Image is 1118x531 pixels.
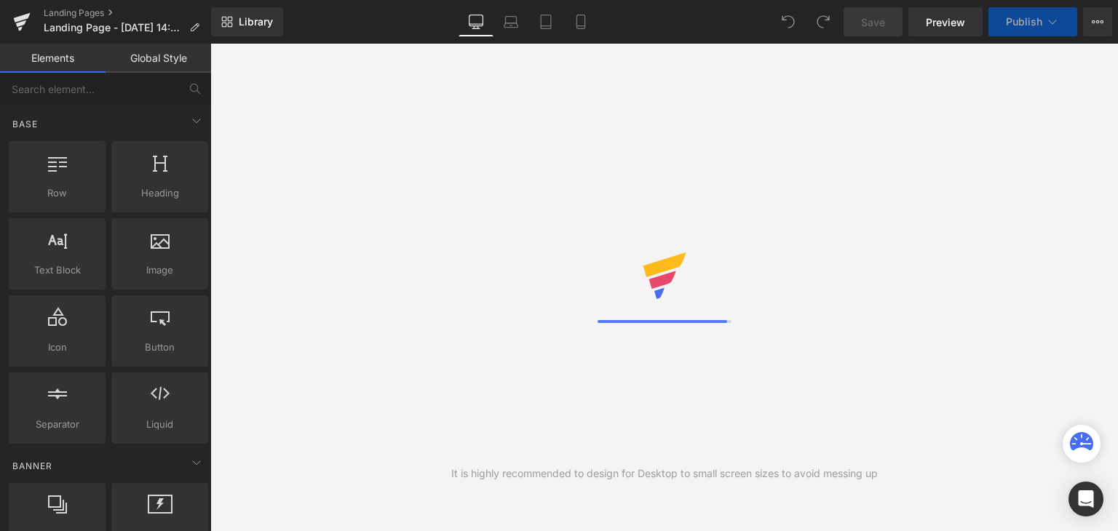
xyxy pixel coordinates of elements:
a: Desktop [459,7,493,36]
a: Preview [908,7,983,36]
button: Redo [809,7,838,36]
span: Heading [116,185,204,201]
span: Banner [11,459,54,473]
span: Save [861,15,885,30]
div: It is highly recommended to design for Desktop to small screen sizes to avoid messing up [451,466,878,482]
a: Mobile [563,7,598,36]
span: Icon [13,340,101,355]
button: Undo [774,7,803,36]
span: Publish [1006,16,1042,28]
span: Image [116,263,204,278]
span: Landing Page - [DATE] 14:23:35 [44,22,183,33]
a: Laptop [493,7,528,36]
a: Tablet [528,7,563,36]
span: Liquid [116,417,204,432]
a: New Library [211,7,283,36]
a: Landing Pages [44,7,211,19]
span: Separator [13,417,101,432]
span: Preview [926,15,965,30]
span: Button [116,340,204,355]
span: Text Block [13,263,101,278]
a: Global Style [106,44,211,73]
span: Library [239,15,273,28]
span: Row [13,185,101,201]
span: Base [11,117,39,131]
div: Open Intercom Messenger [1069,482,1103,516]
button: Publish [988,7,1077,36]
button: More [1083,7,1112,36]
